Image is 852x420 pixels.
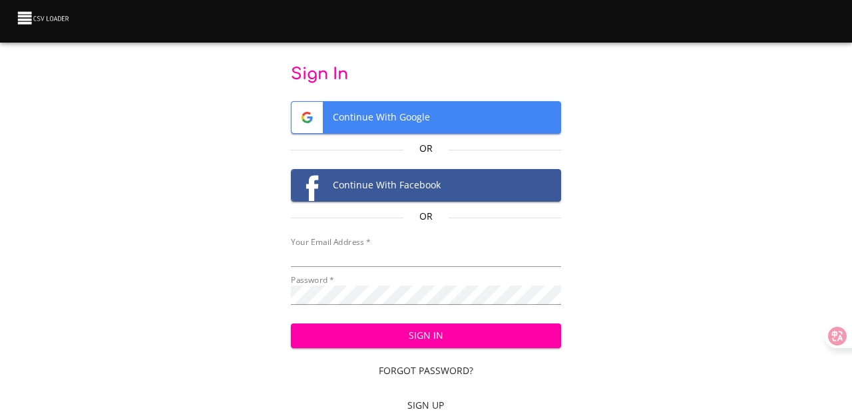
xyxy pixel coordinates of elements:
button: Google logoContinue With Google [291,101,560,134]
span: Continue With Google [292,102,560,133]
label: Password [291,276,334,284]
span: Sign In [302,327,550,344]
span: Forgot Password? [296,363,555,379]
img: Google logo [292,102,323,133]
button: Sign In [291,323,560,348]
img: Facebook logo [292,170,323,201]
p: Or [403,210,449,223]
label: Your Email Address [291,238,370,246]
span: Continue With Facebook [292,170,560,201]
a: Sign Up [291,393,560,418]
p: Sign In [291,64,560,85]
p: Or [403,142,449,155]
img: CSV Loader [16,9,72,27]
a: Forgot Password? [291,359,560,383]
button: Facebook logoContinue With Facebook [291,169,560,202]
span: Sign Up [296,397,555,414]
